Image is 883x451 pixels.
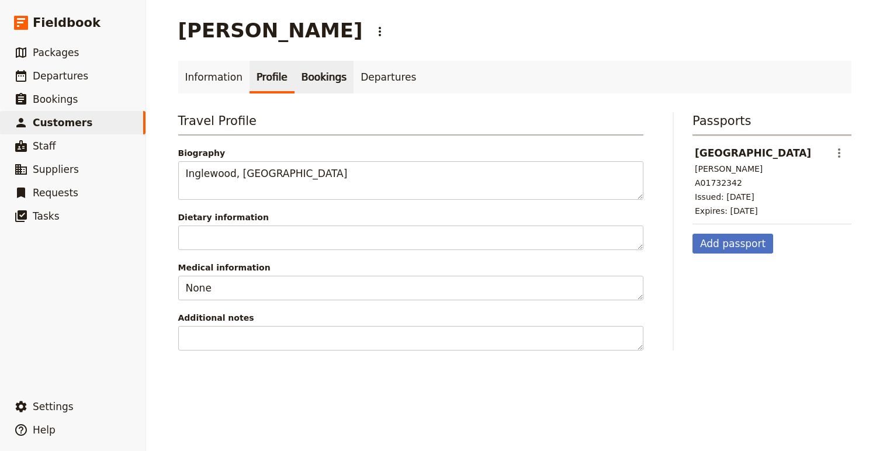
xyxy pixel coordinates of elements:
span: Medical information [178,262,643,273]
h1: [PERSON_NAME] [178,19,363,42]
span: Help [33,424,56,436]
textarea: Biography [178,161,643,200]
textarea: Additional notes [178,326,643,351]
textarea: Dietary information [178,225,643,250]
span: Dietary information [178,211,643,223]
a: Profile [250,61,295,93]
div: Expires: [DATE] [695,205,758,217]
span: Staff [33,140,56,152]
span: Packages [33,47,79,58]
a: Departures [354,61,423,93]
button: Add passport [692,234,773,254]
div: Issued: [DATE] [695,191,754,203]
span: Fieldbook [33,14,101,32]
span: Departures [33,70,88,82]
span: Bookings [33,93,78,105]
a: Bookings [295,61,354,93]
span: Settings [33,401,74,412]
h3: Travel Profile [178,112,643,136]
span: Requests [33,187,78,199]
span: Biography [178,147,643,159]
div: [PERSON_NAME] [695,163,763,175]
header: [GEOGRAPHIC_DATA] [695,146,825,160]
span: Additional notes [178,312,643,324]
textarea: Medical information [178,276,643,300]
span: Tasks [33,210,60,222]
button: Actions [829,143,849,163]
div: A01732342 [695,177,742,189]
span: Customers [33,117,92,129]
a: Information [178,61,250,93]
span: Suppliers [33,164,79,175]
button: Actions [370,22,390,41]
h3: Passports [692,112,851,136]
